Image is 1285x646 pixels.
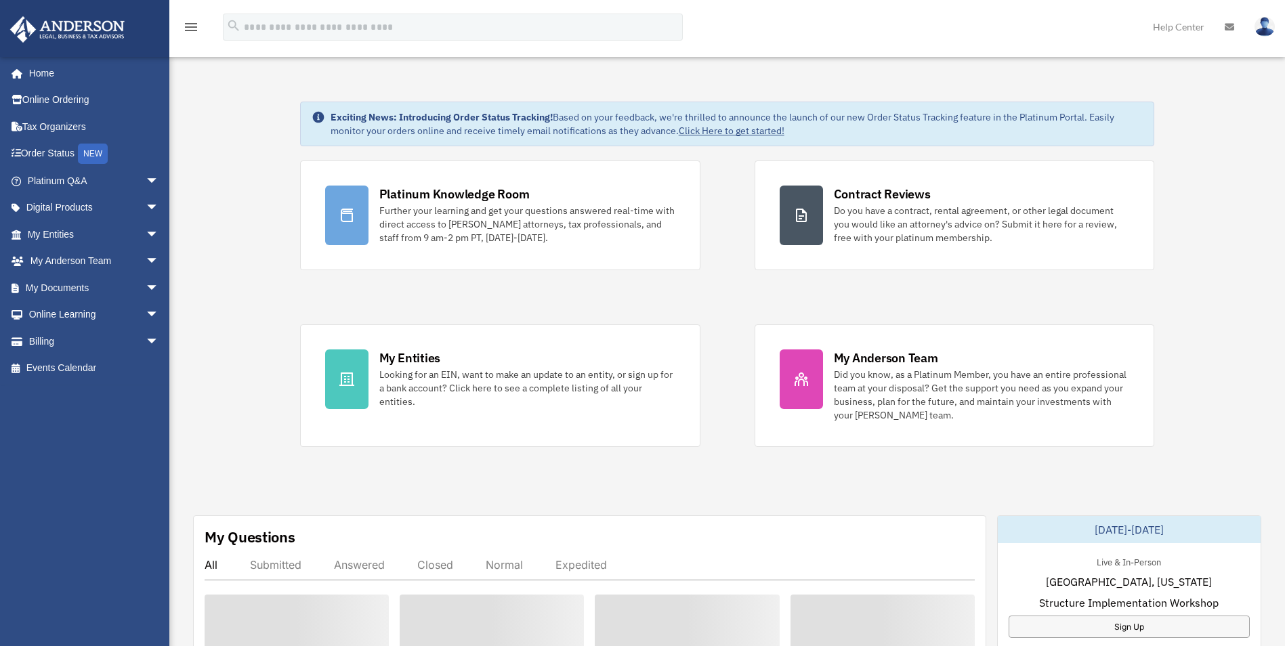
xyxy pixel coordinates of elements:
div: My Questions [205,527,295,547]
a: My Entities Looking for an EIN, want to make an update to an entity, or sign up for a bank accoun... [300,324,700,447]
span: arrow_drop_down [146,221,173,249]
a: Online Learningarrow_drop_down [9,301,180,328]
a: Online Ordering [9,87,180,114]
a: Digital Productsarrow_drop_down [9,194,180,221]
span: arrow_drop_down [146,248,173,276]
span: arrow_drop_down [146,328,173,356]
div: Closed [417,558,453,572]
a: My Entitiesarrow_drop_down [9,221,180,248]
strong: Exciting News: Introducing Order Status Tracking! [331,111,553,123]
a: Tax Organizers [9,113,180,140]
img: Anderson Advisors Platinum Portal [6,16,129,43]
a: My Anderson Teamarrow_drop_down [9,248,180,275]
span: arrow_drop_down [146,274,173,302]
a: Events Calendar [9,355,180,382]
img: User Pic [1255,17,1275,37]
div: Further your learning and get your questions answered real-time with direct access to [PERSON_NAM... [379,204,675,244]
div: My Anderson Team [834,349,938,366]
span: [GEOGRAPHIC_DATA], [US_STATE] [1046,574,1212,590]
div: Did you know, as a Platinum Member, you have an entire professional team at your disposal? Get th... [834,368,1130,422]
span: arrow_drop_down [146,167,173,195]
a: Click Here to get started! [679,125,784,137]
div: Platinum Knowledge Room [379,186,530,202]
a: Sign Up [1009,616,1250,638]
div: All [205,558,217,572]
a: menu [183,24,199,35]
div: Expedited [555,558,607,572]
div: My Entities [379,349,440,366]
a: Order StatusNEW [9,140,180,168]
i: menu [183,19,199,35]
div: Live & In-Person [1086,554,1172,568]
span: Structure Implementation Workshop [1039,595,1219,611]
div: Do you have a contract, rental agreement, or other legal document you would like an attorney's ad... [834,204,1130,244]
a: My Documentsarrow_drop_down [9,274,180,301]
div: Based on your feedback, we're thrilled to announce the launch of our new Order Status Tracking fe... [331,110,1143,137]
a: Platinum Q&Aarrow_drop_down [9,167,180,194]
a: Contract Reviews Do you have a contract, rental agreement, or other legal document you would like... [755,160,1155,270]
span: arrow_drop_down [146,194,173,222]
a: My Anderson Team Did you know, as a Platinum Member, you have an entire professional team at your... [755,324,1155,447]
div: Normal [486,558,523,572]
div: [DATE]-[DATE] [998,516,1261,543]
div: Submitted [250,558,301,572]
span: arrow_drop_down [146,301,173,329]
a: Home [9,60,173,87]
div: Looking for an EIN, want to make an update to an entity, or sign up for a bank account? Click her... [379,368,675,408]
a: Billingarrow_drop_down [9,328,180,355]
div: NEW [78,144,108,164]
a: Platinum Knowledge Room Further your learning and get your questions answered real-time with dire... [300,160,700,270]
i: search [226,18,241,33]
div: Answered [334,558,385,572]
div: Contract Reviews [834,186,931,202]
